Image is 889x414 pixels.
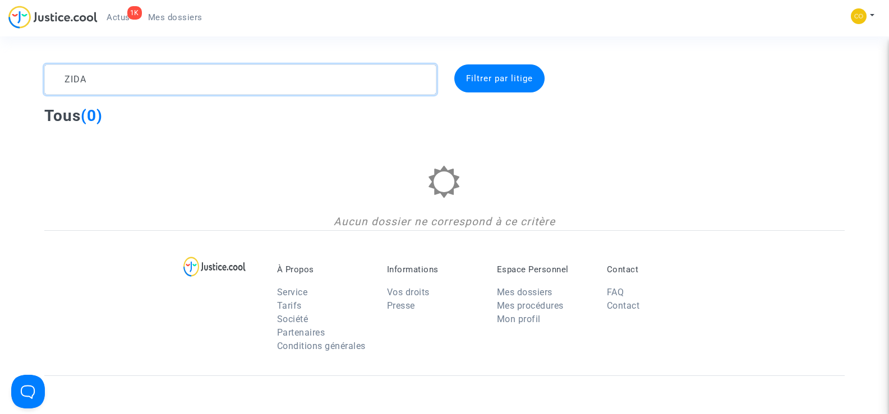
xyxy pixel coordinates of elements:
[607,264,700,275] p: Contact
[44,106,81,125] span: Tous
[851,8,867,24] img: 84a266a8493598cb3cce1313e02c3431
[277,264,370,275] p: À Propos
[387,287,430,297] a: Vos droits
[44,214,845,230] div: Aucun dossier ne correspond à ce critère
[98,9,139,26] a: 1KActus
[497,300,564,311] a: Mes procédures
[81,106,103,125] span: (0)
[107,12,130,22] span: Actus
[497,314,541,324] a: Mon profil
[607,300,640,311] a: Contact
[277,327,325,338] a: Partenaires
[277,314,308,324] a: Société
[277,287,308,297] a: Service
[607,287,624,297] a: FAQ
[497,287,552,297] a: Mes dossiers
[11,375,45,408] iframe: Help Scout Beacon - Open
[139,9,211,26] a: Mes dossiers
[466,73,533,83] span: Filtrer par litige
[277,300,302,311] a: Tarifs
[127,6,142,20] div: 1K
[497,264,590,275] p: Espace Personnel
[387,300,415,311] a: Presse
[148,12,202,22] span: Mes dossiers
[387,264,480,275] p: Informations
[277,341,366,351] a: Conditions générales
[183,257,246,277] img: logo-lg.svg
[8,6,98,29] img: jc-logo.svg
